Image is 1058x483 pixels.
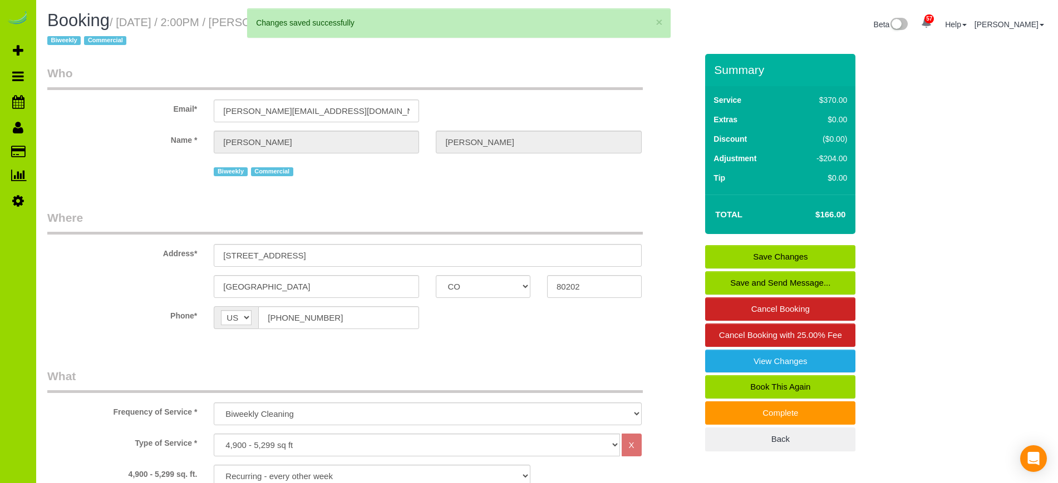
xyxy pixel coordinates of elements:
[547,275,642,298] input: Zip Code*
[793,114,847,125] div: $0.00
[713,133,747,145] label: Discount
[47,36,81,45] span: Biweekly
[39,306,205,321] label: Phone*
[945,20,967,29] a: Help
[47,11,110,30] span: Booking
[713,172,725,183] label: Tip
[39,465,205,480] label: 4,900 - 5,299 sq. ft.
[84,36,126,45] span: Commercial
[793,133,847,145] div: ($0.00)
[705,245,855,268] a: Save Changes
[916,11,937,36] a: 57
[975,20,1044,29] a: [PERSON_NAME]
[793,172,847,183] div: $0.00
[47,65,643,90] legend: Who
[889,18,908,32] img: New interface
[214,99,419,122] input: Email*
[7,11,29,27] img: Automaid Logo
[39,99,205,114] label: Email*
[256,17,661,28] div: Changes saved successfully
[1020,445,1047,472] div: Open Intercom Messenger
[705,271,855,295] a: Save and Send Message...
[874,20,908,29] a: Beta
[924,14,934,23] span: 57
[705,350,855,373] a: View Changes
[719,330,842,340] span: Cancel Booking with 25.00% Fee
[713,153,756,164] label: Adjustment
[47,368,643,393] legend: What
[39,434,205,449] label: Type of Service *
[793,94,847,106] div: $370.00
[47,210,643,235] legend: Where
[713,114,737,125] label: Extras
[258,306,419,329] input: Phone*
[39,131,205,146] label: Name *
[714,63,850,76] h3: Summary
[656,16,662,28] button: ×
[214,275,419,298] input: City*
[705,401,855,425] a: Complete
[39,244,205,259] label: Address*
[713,94,741,106] label: Service
[251,167,293,176] span: Commercial
[705,323,855,347] a: Cancel Booking with 25.00% Fee
[436,131,641,153] input: Last Name*
[39,402,205,417] label: Frequency of Service *
[214,167,247,176] span: Biweekly
[782,210,845,220] h4: $166.00
[793,153,847,164] div: -$204.00
[705,375,855,399] a: Book This Again
[214,131,419,153] input: First Name*
[715,210,742,219] strong: Total
[705,427,855,451] a: Back
[705,297,855,321] a: Cancel Booking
